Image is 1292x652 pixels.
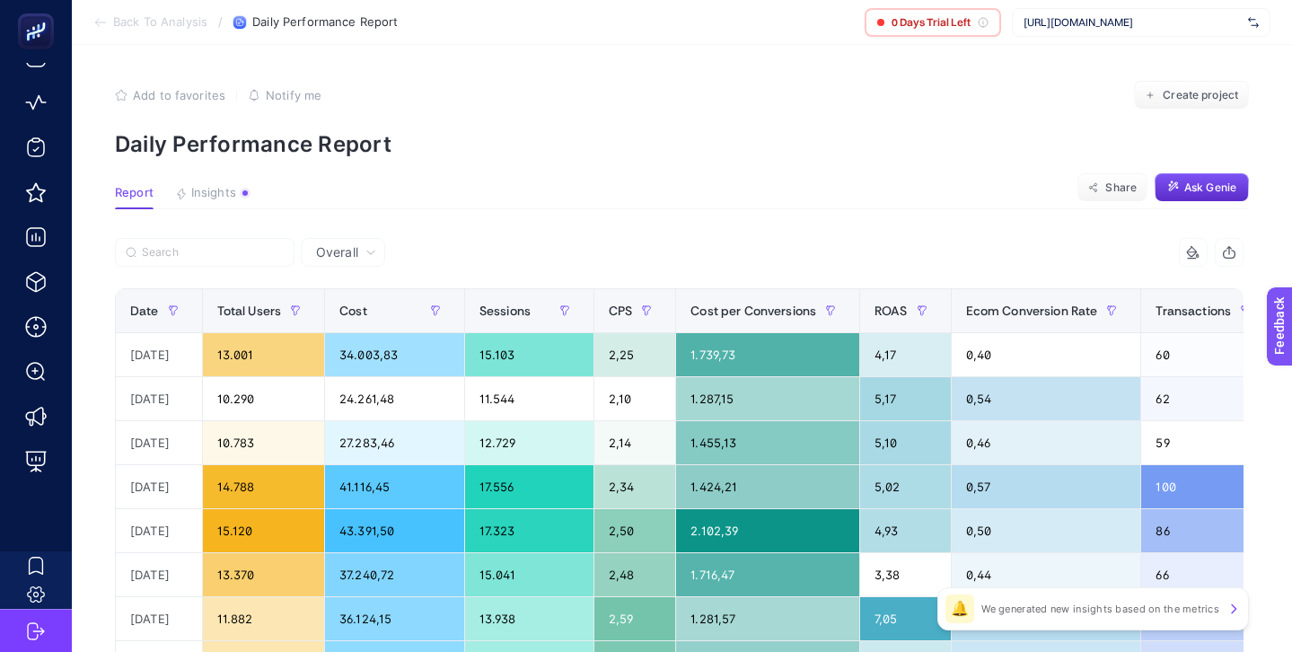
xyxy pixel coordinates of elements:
div: 86 [1141,509,1274,552]
div: 41.116,45 [325,465,464,508]
div: 17.556 [465,465,593,508]
span: Cost [339,304,367,318]
div: 100 [1141,465,1274,508]
div: 62 [1141,377,1274,420]
div: 1.281,57 [676,597,859,640]
span: Create project [1163,88,1238,102]
div: 10.290 [203,377,325,420]
div: 3,38 [860,553,951,596]
div: 15.041 [465,553,593,596]
div: 4,17 [860,333,951,376]
div: 15.103 [465,333,593,376]
div: 1.424,21 [676,465,859,508]
span: Feedback [11,5,68,20]
div: 2,59 [594,597,675,640]
span: / [218,14,223,29]
div: [DATE] [116,597,202,640]
div: [DATE] [116,465,202,508]
span: Total Users [217,304,282,318]
span: ROAS [875,304,908,318]
span: Ask Genie [1184,181,1236,195]
div: 2,25 [594,333,675,376]
span: Report [115,186,154,200]
div: 36.124,15 [325,597,464,640]
div: 60 [1141,333,1274,376]
span: 0 Days Trial Left [892,15,971,30]
div: 2.102,39 [676,509,859,552]
div: 4,93 [860,509,951,552]
button: Ask Genie [1155,173,1249,202]
div: 34.003,83 [325,333,464,376]
p: We generated new insights based on the metrics [981,602,1219,616]
div: 12.729 [465,421,593,464]
div: 5,10 [860,421,951,464]
button: Add to favorites [115,88,225,102]
div: 14.788 [203,465,325,508]
img: svg%3e [1248,13,1259,31]
div: 59 [1141,421,1274,464]
div: 7,05 [860,597,951,640]
span: Notify me [266,88,321,102]
div: 1.455,13 [676,421,859,464]
button: Share [1077,173,1147,202]
div: 1.287,15 [676,377,859,420]
div: [DATE] [116,421,202,464]
div: 0,57 [952,465,1141,508]
div: 13.938 [465,597,593,640]
span: [URL][DOMAIN_NAME] [1024,15,1241,30]
span: CPS [609,304,632,318]
button: Notify me [248,88,321,102]
input: Search [142,246,284,260]
button: Create project [1134,81,1249,110]
span: Daily Performance Report [252,15,398,30]
div: 0,44 [952,553,1141,596]
span: Sessions [479,304,531,318]
div: 11.882 [203,597,325,640]
div: 1.739,73 [676,333,859,376]
div: 24.261,48 [325,377,464,420]
div: 13.001 [203,333,325,376]
div: 37.240,72 [325,553,464,596]
div: 10.783 [203,421,325,464]
span: Back To Analysis [113,15,207,30]
div: 🔔 [945,595,974,623]
div: 2,14 [594,421,675,464]
div: 2,34 [594,465,675,508]
div: 17.323 [465,509,593,552]
div: 66 [1141,553,1274,596]
span: Add to favorites [133,88,225,102]
div: 15.120 [203,509,325,552]
span: Insights [191,186,236,200]
div: 0,46 [952,421,1141,464]
div: [DATE] [116,509,202,552]
div: 5,02 [860,465,951,508]
span: Date [130,304,159,318]
div: 2,50 [594,509,675,552]
span: Transactions [1156,304,1231,318]
span: Overall [316,243,358,261]
div: 27.283,46 [325,421,464,464]
span: Share [1105,181,1137,195]
div: 5,17 [860,377,951,420]
div: 0,54 [952,377,1141,420]
div: 0,40 [952,333,1141,376]
p: Daily Performance Report [115,131,1249,157]
div: [DATE] [116,377,202,420]
span: Cost per Conversions [690,304,816,318]
span: Ecom Conversion Rate [966,304,1098,318]
div: 2,10 [594,377,675,420]
div: 1.716,47 [676,553,859,596]
div: [DATE] [116,333,202,376]
div: 43.391,50 [325,509,464,552]
div: 13.370 [203,553,325,596]
div: 0,50 [952,509,1141,552]
div: [DATE] [116,553,202,596]
div: 2,48 [594,553,675,596]
div: 11.544 [465,377,593,420]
